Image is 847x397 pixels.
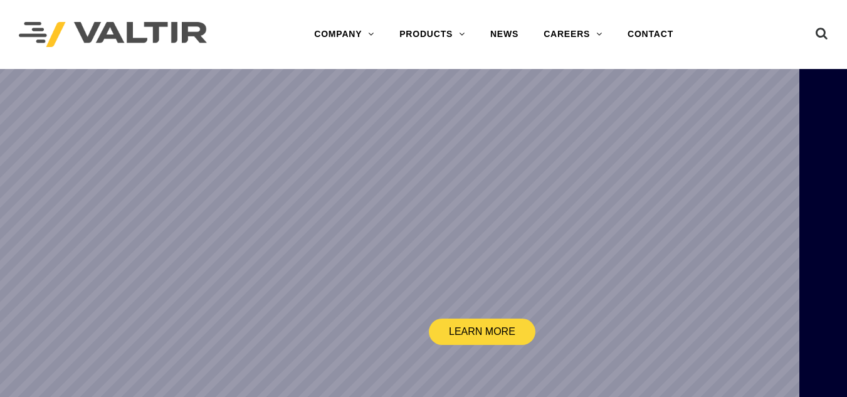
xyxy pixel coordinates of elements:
[302,22,387,47] a: COMPANY
[387,22,478,47] a: PRODUCTS
[531,22,615,47] a: CAREERS
[615,22,686,47] a: CONTACT
[429,319,535,345] a: LEARN MORE
[19,22,207,48] img: Valtir
[478,22,531,47] a: NEWS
